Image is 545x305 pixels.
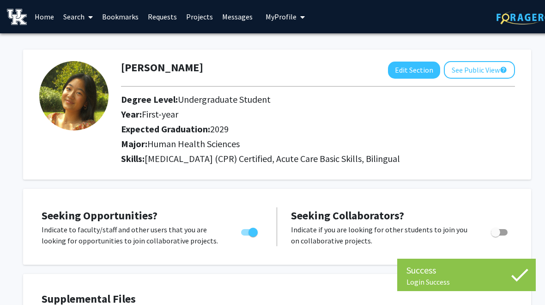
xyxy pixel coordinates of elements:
img: Profile Picture [39,61,109,131]
h1: [PERSON_NAME] [121,61,203,75]
a: Projects [182,0,218,33]
a: Bookmarks [97,0,143,33]
h2: Skills: [121,153,515,164]
h2: Expected Graduation: [121,124,463,135]
a: Messages [218,0,257,33]
a: Search [59,0,97,33]
button: See Public View [444,61,515,79]
span: My Profile [266,12,297,21]
a: Requests [143,0,182,33]
span: Seeking Collaborators? [291,208,404,223]
div: Success [406,263,527,277]
h2: Major: [121,138,515,149]
p: Indicate if you are looking for other students to join you on collaborative projects. [291,224,473,246]
div: Login Success [406,277,527,286]
img: University of Kentucky Logo [7,9,27,25]
h2: Year: [121,109,463,120]
span: First-year [142,108,178,120]
mat-icon: help [500,64,507,75]
span: 2029 [210,123,229,135]
p: Indicate to faculty/staff and other users that you are looking for opportunities to join collabor... [42,224,224,246]
iframe: Chat [7,263,39,298]
span: Seeking Opportunities? [42,208,157,223]
h2: Degree Level: [121,94,463,105]
span: [MEDICAL_DATA] (CPR) Certified, Acute Care Basic Skills, Bilingual [145,153,400,164]
a: Home [30,0,59,33]
span: Human Health Sciences [147,138,240,149]
button: Edit Section [388,62,440,79]
div: Toggle [237,224,263,238]
div: Toggle [487,224,513,238]
span: Undergraduate Student [178,93,271,105]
